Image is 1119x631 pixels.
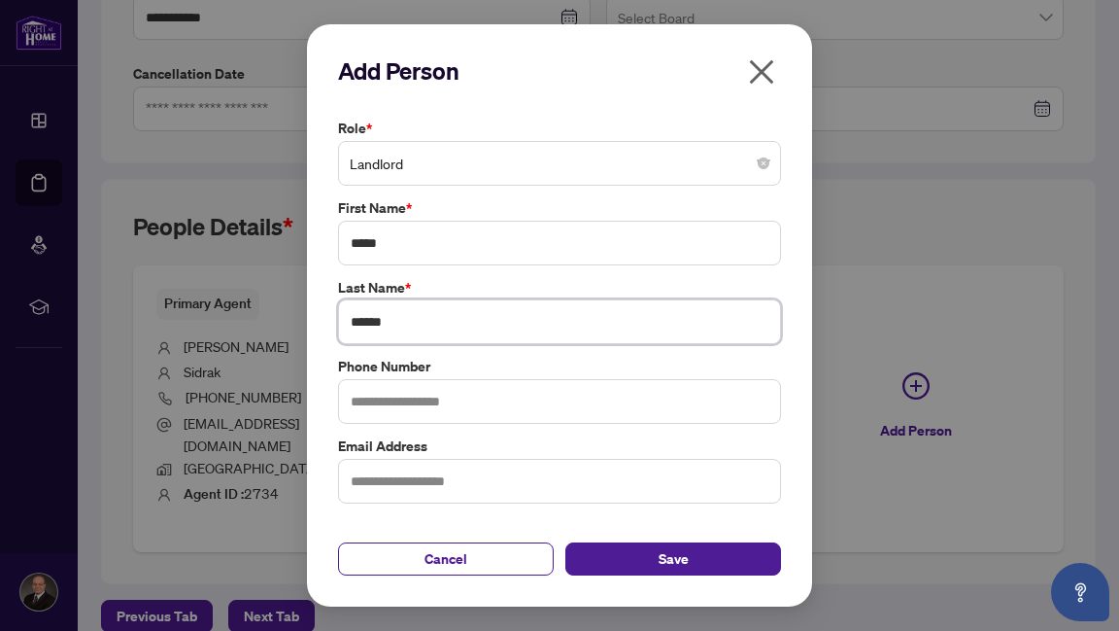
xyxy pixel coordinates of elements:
[565,543,781,576] button: Save
[338,356,781,377] label: Phone Number
[659,543,689,575] span: Save
[1051,563,1109,621] button: Open asap
[746,56,777,88] span: close
[350,145,769,182] span: Landlord
[338,118,781,139] label: Role
[758,158,769,169] span: close-circle
[338,197,781,219] label: First Name
[424,543,467,575] span: Cancel
[338,277,781,298] label: Last Name
[338,543,554,576] button: Cancel
[338,55,781,87] h2: Add Person
[338,436,781,457] label: Email Address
